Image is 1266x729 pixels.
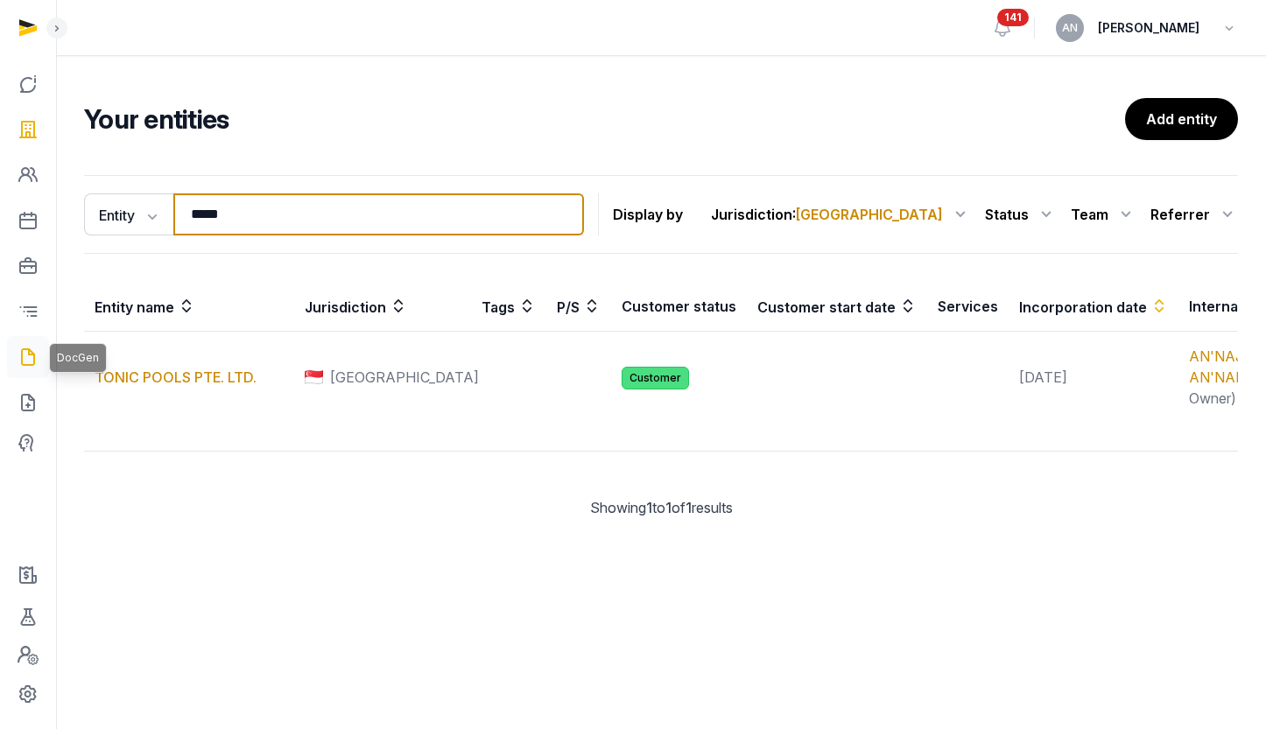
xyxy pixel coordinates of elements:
[84,103,1125,135] h2: Your entities
[84,497,1238,518] div: Showing to of results
[997,9,1029,26] span: 141
[1009,332,1178,424] td: [DATE]
[985,200,1057,228] div: Status
[747,282,927,332] th: Customer start date
[84,193,173,235] button: Entity
[711,200,971,228] div: Jurisdiction
[330,367,479,388] span: [GEOGRAPHIC_DATA]
[1098,18,1199,39] span: [PERSON_NAME]
[665,499,672,516] span: 1
[792,204,943,225] span: :
[1009,282,1178,332] th: Incorporation date
[1150,200,1238,228] div: Referrer
[686,499,692,516] span: 1
[611,282,747,332] th: Customer status
[95,368,257,386] a: TONIC POOLS PTE. LTD.
[294,282,471,332] th: Jurisdiction
[546,282,611,332] th: P/S
[622,367,689,389] span: Customer
[613,200,683,228] p: Display by
[57,351,99,365] span: DocGen
[471,282,546,332] th: Tags
[84,282,294,332] th: Entity name
[1062,23,1078,33] span: AN
[796,206,943,223] span: [GEOGRAPHIC_DATA]
[1071,200,1136,228] div: Team
[927,282,1009,332] th: Services
[1125,98,1238,140] a: Add entity
[1056,14,1084,42] button: AN
[646,499,652,516] span: 1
